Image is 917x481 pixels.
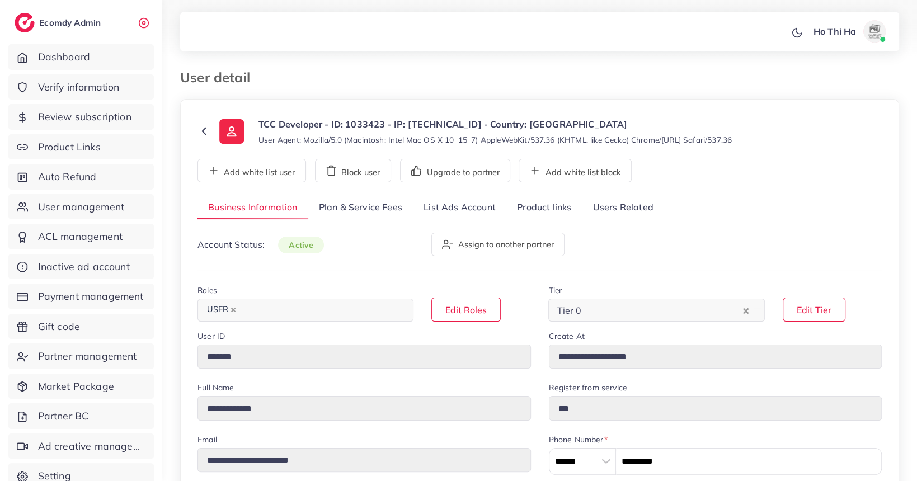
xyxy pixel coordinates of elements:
[38,319,80,334] span: Gift code
[813,25,856,38] p: Ho Thi Ha
[8,74,154,100] a: Verify information
[15,13,35,32] img: logo
[38,260,130,274] span: Inactive ad account
[8,343,154,369] a: Partner management
[38,140,101,154] span: Product Links
[783,298,845,322] button: Edit Tier
[38,439,145,454] span: Ad creative management
[231,307,236,313] button: Deselect USER
[197,159,306,182] button: Add white list user
[258,117,732,131] p: TCC Developer - ID: 1033423 - IP: [TECHNICAL_ID] - Country: [GEOGRAPHIC_DATA]
[743,304,749,317] button: Clear Selected
[38,80,120,95] span: Verify information
[8,403,154,429] a: Partner BC
[506,196,582,220] a: Product links
[258,134,732,145] small: User Agent: Mozilla/5.0 (Macintosh; Intel Mac OS X 10_15_7) AppleWebKit/537.36 (KHTML, like Gecko...
[807,20,890,43] a: Ho Thi Haavatar
[197,434,217,445] label: Email
[548,299,764,322] div: Search for option
[582,196,664,220] a: Users Related
[8,194,154,220] a: User management
[8,104,154,130] a: Review subscription
[519,159,632,182] button: Add white list block
[219,119,244,144] img: ic-user-info.36bf1079.svg
[8,433,154,459] a: Ad creative management
[197,285,217,296] label: Roles
[38,289,144,304] span: Payment management
[8,164,154,190] a: Auto Refund
[549,331,585,342] label: Create At
[197,299,413,322] div: Search for option
[197,382,234,393] label: Full Name
[8,314,154,339] a: Gift code
[38,50,90,64] span: Dashboard
[8,284,154,309] a: Payment management
[38,379,114,394] span: Market Package
[38,409,89,423] span: Partner BC
[431,233,565,256] button: Assign to another partner
[548,285,562,296] label: Tier
[38,110,131,124] span: Review subscription
[554,302,584,319] span: Tier 0
[585,301,740,319] input: Search for option
[197,196,308,220] a: Business Information
[278,237,324,253] span: active
[38,229,123,244] span: ACL management
[8,374,154,399] a: Market Package
[315,159,391,182] button: Block user
[431,298,501,322] button: Edit Roles
[549,382,627,393] label: Register from service
[180,69,259,86] h3: User detail
[242,301,399,319] input: Search for option
[549,434,608,445] label: Phone Number
[15,13,104,32] a: logoEcomdy Admin
[38,200,124,214] span: User management
[308,196,413,220] a: Plan & Service Fees
[197,331,225,342] label: User ID
[8,224,154,249] a: ACL management
[38,169,97,184] span: Auto Refund
[8,44,154,70] a: Dashboard
[38,349,137,364] span: Partner management
[202,302,241,318] span: USER
[400,159,510,182] button: Upgrade to partner
[8,134,154,160] a: Product Links
[197,238,324,252] p: Account Status:
[863,20,886,43] img: avatar
[413,196,506,220] a: List Ads Account
[8,254,154,280] a: Inactive ad account
[39,17,104,28] h2: Ecomdy Admin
